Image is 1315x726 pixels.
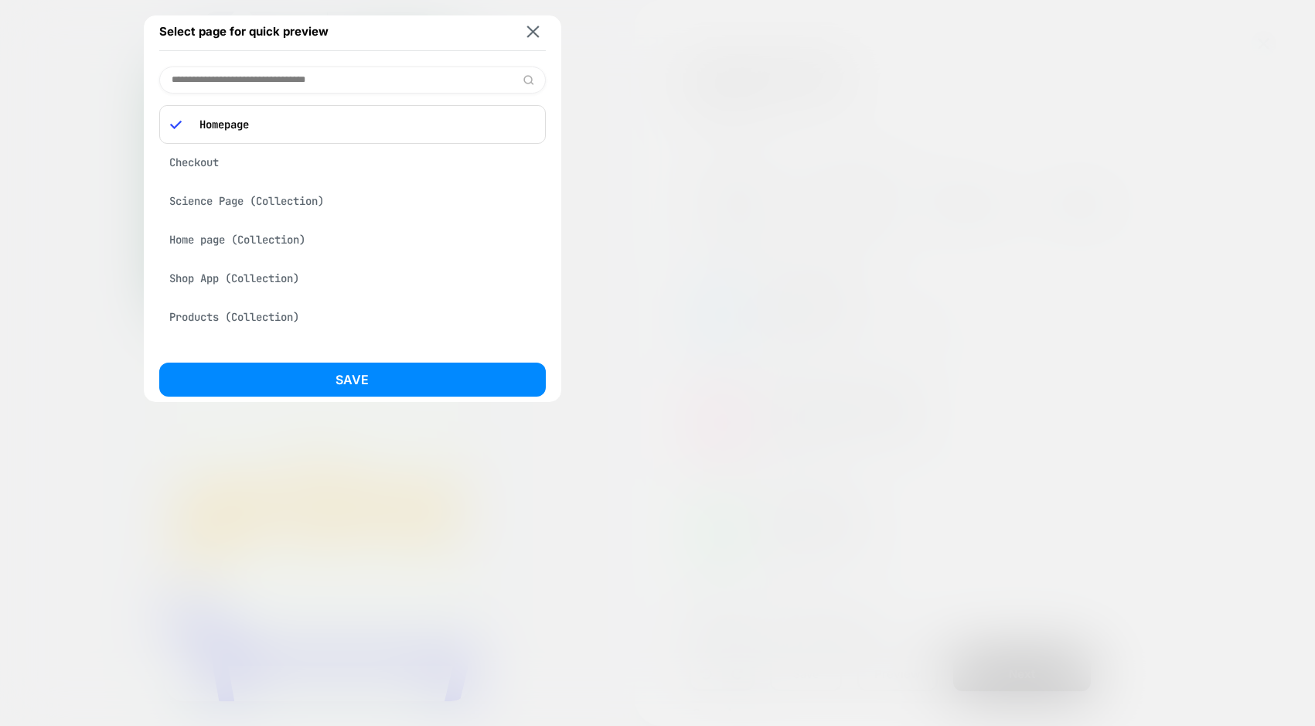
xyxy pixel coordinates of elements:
[526,26,539,37] img: close
[4,242,294,259] span: 🍏 Grünny [PERSON_NAME] Apple is here! Get our new limited-edition flavor before it's gone! 🍏
[159,148,546,177] div: Checkout
[159,225,546,254] div: Home page (Collection)
[159,363,546,397] button: Save
[159,24,329,39] span: Select page for quick preview
[159,186,546,216] div: Science Page (Collection)
[159,302,546,332] div: Products (Collection)
[523,74,534,86] img: edit
[192,118,535,131] p: Homepage
[170,119,182,131] img: blue checkmark
[200,5,300,38] button: Try Grüns →
[159,341,546,370] div: Grüns [gruns] (Product)
[159,264,546,293] div: Shop App (Collection)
